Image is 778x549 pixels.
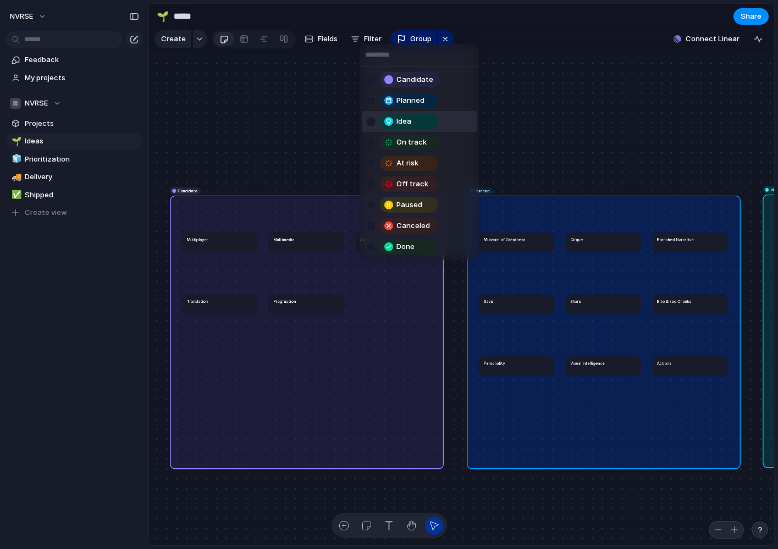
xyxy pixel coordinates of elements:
[396,95,424,106] span: Planned
[396,220,430,231] span: Canceled
[396,199,422,210] span: Paused
[396,158,418,169] span: At risk
[396,241,415,252] span: Done
[396,179,428,190] span: Off track
[396,137,427,148] span: On track
[396,74,433,85] span: Candidate
[396,116,411,127] span: Idea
